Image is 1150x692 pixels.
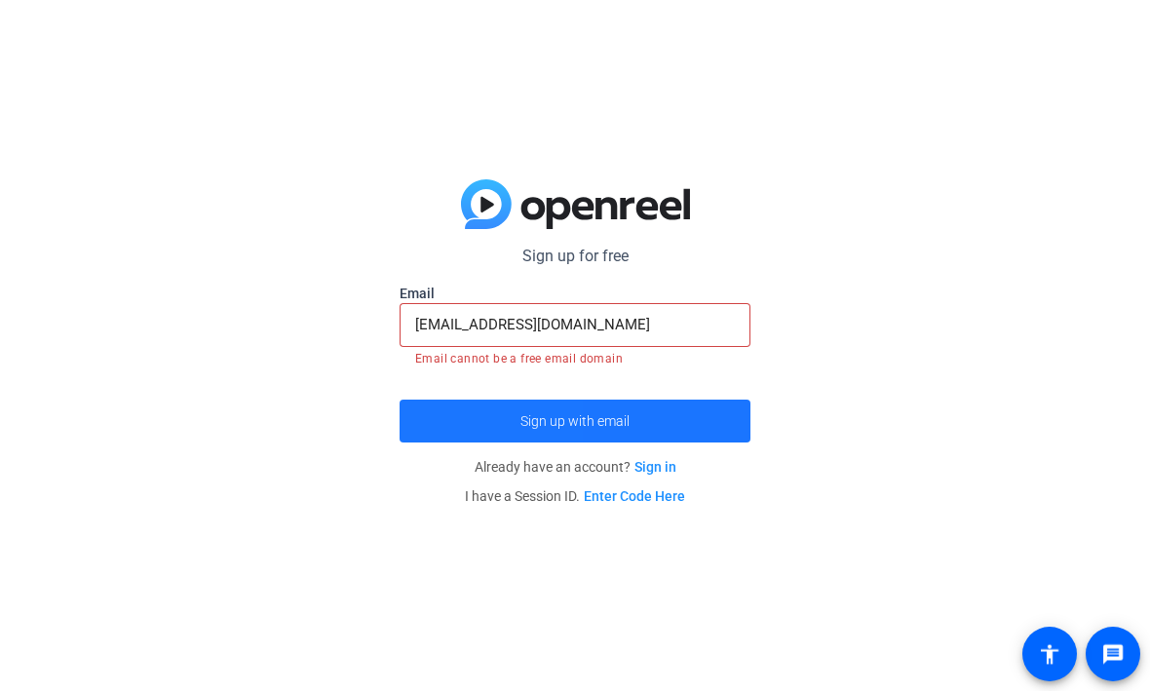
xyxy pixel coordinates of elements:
a: Enter Code Here [584,489,685,505]
img: blue-gradient.svg [461,180,690,231]
label: Email [400,285,750,304]
input: Enter Email Address [415,314,735,337]
button: Sign up with email [400,401,750,443]
mat-error: Email cannot be a free email domain [415,348,735,369]
p: Sign up for free [400,246,750,269]
mat-icon: message [1101,643,1125,667]
mat-icon: accessibility [1038,643,1061,667]
a: Sign in [634,460,676,476]
span: Already have an account? [475,460,676,476]
span: I have a Session ID. [465,489,685,505]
